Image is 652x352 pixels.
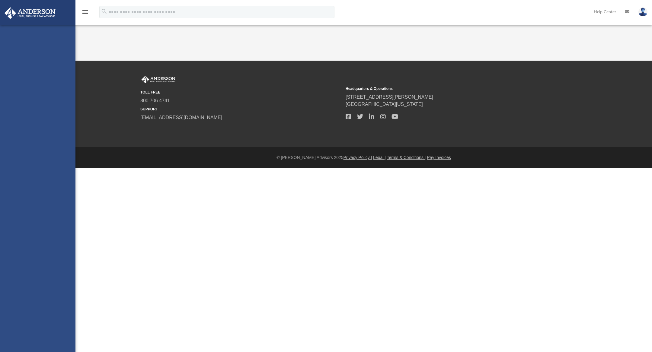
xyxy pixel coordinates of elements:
[346,94,433,100] a: [STREET_ADDRESS][PERSON_NAME]
[387,155,426,160] a: Terms & Conditions |
[140,106,341,112] small: SUPPORT
[3,7,57,19] img: Anderson Advisors Platinum Portal
[344,155,372,160] a: Privacy Policy |
[140,98,170,103] a: 800.706.4741
[427,155,451,160] a: Pay Invoices
[346,102,423,107] a: [GEOGRAPHIC_DATA][US_STATE]
[140,90,341,95] small: TOLL FREE
[373,155,386,160] a: Legal |
[81,8,89,16] i: menu
[75,154,652,161] div: © [PERSON_NAME] Advisors 2025
[81,11,89,16] a: menu
[140,76,177,84] img: Anderson Advisors Platinum Portal
[346,86,547,91] small: Headquarters & Operations
[140,115,222,120] a: [EMAIL_ADDRESS][DOMAIN_NAME]
[101,8,107,15] i: search
[638,8,647,16] img: User Pic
